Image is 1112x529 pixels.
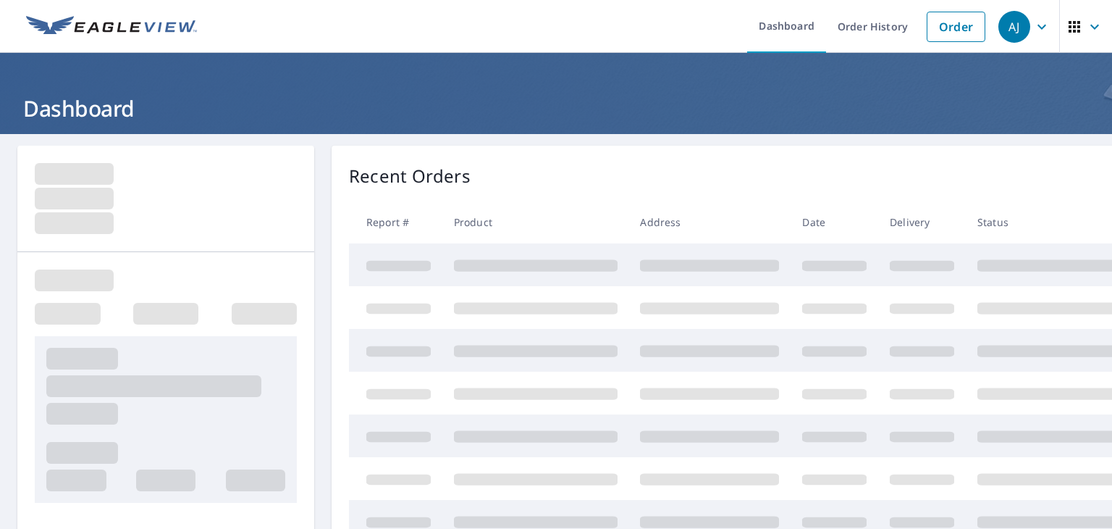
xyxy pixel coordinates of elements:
p: Recent Orders [349,163,471,189]
th: Address [628,201,791,243]
h1: Dashboard [17,93,1095,123]
div: AJ [998,11,1030,43]
th: Delivery [878,201,966,243]
a: Order [927,12,985,42]
th: Date [791,201,878,243]
img: EV Logo [26,16,197,38]
th: Report # [349,201,442,243]
th: Product [442,201,629,243]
